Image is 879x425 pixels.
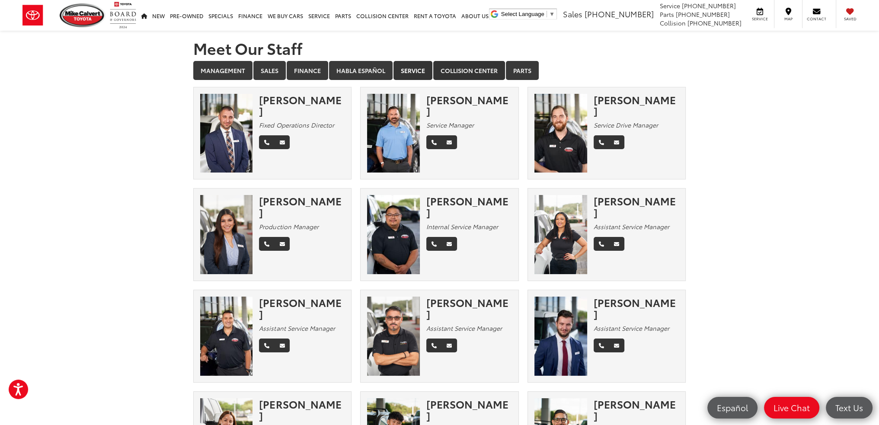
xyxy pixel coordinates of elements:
span: Service [750,16,770,22]
em: Assistant Service Manager [594,324,669,332]
a: Phone [594,237,609,251]
img: Eric Majors [367,94,420,173]
a: Service [393,61,432,80]
a: Management [193,61,253,80]
span: Service [660,1,680,10]
span: [PHONE_NUMBER] [687,19,742,27]
span: Parts [660,10,674,19]
a: Phone [426,237,442,251]
div: Department Tabs [193,61,686,81]
span: Sales [563,8,582,19]
a: Parts [506,61,539,80]
img: Starr Hines [534,195,587,274]
a: Collision Center [433,61,505,80]
a: Phone [594,135,609,149]
em: Service Manager [426,121,474,129]
div: [PERSON_NAME] [426,195,512,218]
span: [PHONE_NUMBER] [682,1,736,10]
em: Internal Service Manager [426,222,498,231]
span: [PHONE_NUMBER] [676,10,730,19]
a: Email [274,339,290,352]
a: Phone [426,135,442,149]
a: Phone [594,339,609,352]
em: Service Drive Manager [594,121,658,129]
a: Email [274,135,290,149]
a: Email [609,135,624,149]
em: Assistant Service Manager [426,324,502,332]
div: [PERSON_NAME] [259,398,345,421]
a: Select Language​ [501,11,555,17]
span: ▼ [549,11,555,17]
div: [PERSON_NAME] [426,94,512,117]
a: Email [441,237,457,251]
a: Finance [287,61,328,80]
span: Select Language [501,11,544,17]
img: Ross Rubio [367,297,420,376]
div: [PERSON_NAME] [426,297,512,320]
span: [PHONE_NUMBER] [585,8,654,19]
div: [PERSON_NAME] [594,297,679,320]
a: Email [609,237,624,251]
span: Saved [841,16,860,22]
a: Español [707,397,758,419]
img: Mike Calvert Toyota [60,3,105,27]
a: Email [441,339,457,352]
span: Español [713,402,752,413]
div: [PERSON_NAME] [594,195,679,218]
img: Jonathan Hiatt [534,297,587,376]
img: Matthew Winston [200,94,253,173]
img: Paco Mendoza [367,195,420,274]
a: Live Chat [764,397,819,419]
a: Phone [426,339,442,352]
span: Map [779,16,798,22]
span: ​ [547,11,547,17]
img: Joseph Bernal [200,297,253,376]
a: Text Us [826,397,873,419]
span: Collision [660,19,686,27]
span: Text Us [831,402,867,413]
em: Fixed Operations Director [259,121,334,129]
div: [PERSON_NAME] [594,398,679,421]
div: [PERSON_NAME] [259,94,345,117]
img: James Bagwell [534,94,587,173]
span: Contact [807,16,826,22]
div: [PERSON_NAME] [594,94,679,117]
a: Email [441,135,457,149]
div: [PERSON_NAME] [259,297,345,320]
a: Phone [259,135,275,149]
h1: Meet Our Staff [193,39,686,57]
div: [PERSON_NAME] [259,195,345,218]
em: Production Manager [259,222,318,231]
a: Phone [259,339,275,352]
a: Habla Español [329,61,393,80]
em: Assistant Service Manager [594,222,669,231]
a: Email [274,237,290,251]
em: Assistant Service Manager [259,324,335,332]
span: Live Chat [769,402,814,413]
a: Email [609,339,624,352]
img: Faith Pretre [200,195,253,274]
a: Sales [253,61,286,80]
a: Phone [259,237,275,251]
div: [PERSON_NAME] [426,398,512,421]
